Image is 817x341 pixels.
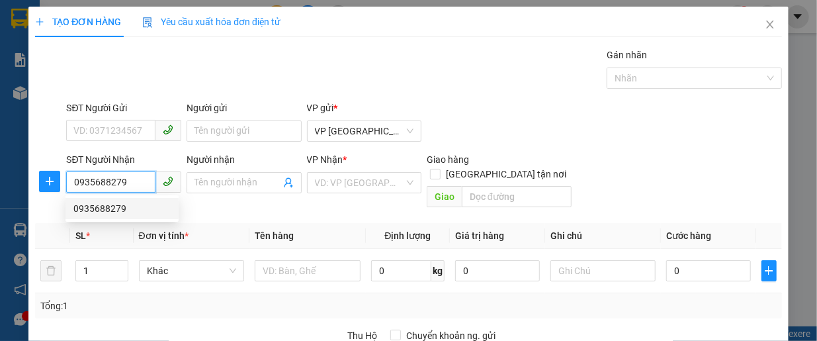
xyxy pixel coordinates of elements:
span: Giá trị hàng [455,230,504,241]
span: SL [75,230,86,241]
span: VP Nhận [307,154,343,165]
input: Ghi Chú [550,260,656,281]
span: TẠO ĐƠN HÀNG [35,17,121,27]
div: Người nhận [187,152,302,167]
span: phone [163,176,173,187]
th: Ghi chú [545,223,662,249]
span: phone [163,124,173,135]
input: 0 [455,260,540,281]
span: Đơn vị tính [139,230,189,241]
span: Giao [427,186,462,207]
span: Tên hàng [255,230,294,241]
div: SĐT Người Nhận [66,152,181,167]
input: VD: Bàn, Ghế [255,260,361,281]
div: Tổng: 1 [40,299,316,313]
span: plus [762,266,776,276]
span: Yêu cầu xuất hóa đơn điện tử [142,17,280,27]
button: plus [761,260,777,281]
span: Định lượng [384,230,431,241]
div: 0935688279 [65,198,179,219]
div: 0935688279 [73,201,171,216]
button: delete [40,260,62,281]
span: plus [40,176,60,187]
span: Cước hàng [666,230,711,241]
span: VP ĐẮK LẮK [315,121,414,141]
span: Khác [147,261,237,281]
div: SĐT Người Gửi [66,101,181,115]
span: [GEOGRAPHIC_DATA] tận nơi [441,167,572,181]
span: kg [431,260,445,281]
button: Close [752,7,789,44]
div: Người gửi [187,101,302,115]
img: icon [142,17,153,28]
span: user-add [283,177,294,188]
input: Dọc đường [462,186,572,207]
span: plus [35,17,44,26]
label: Gán nhãn [607,50,647,60]
span: Thu Hộ [347,330,377,341]
div: VP gửi [307,101,422,115]
span: Giao hàng [427,154,469,165]
span: close [765,19,775,30]
button: plus [39,171,60,192]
